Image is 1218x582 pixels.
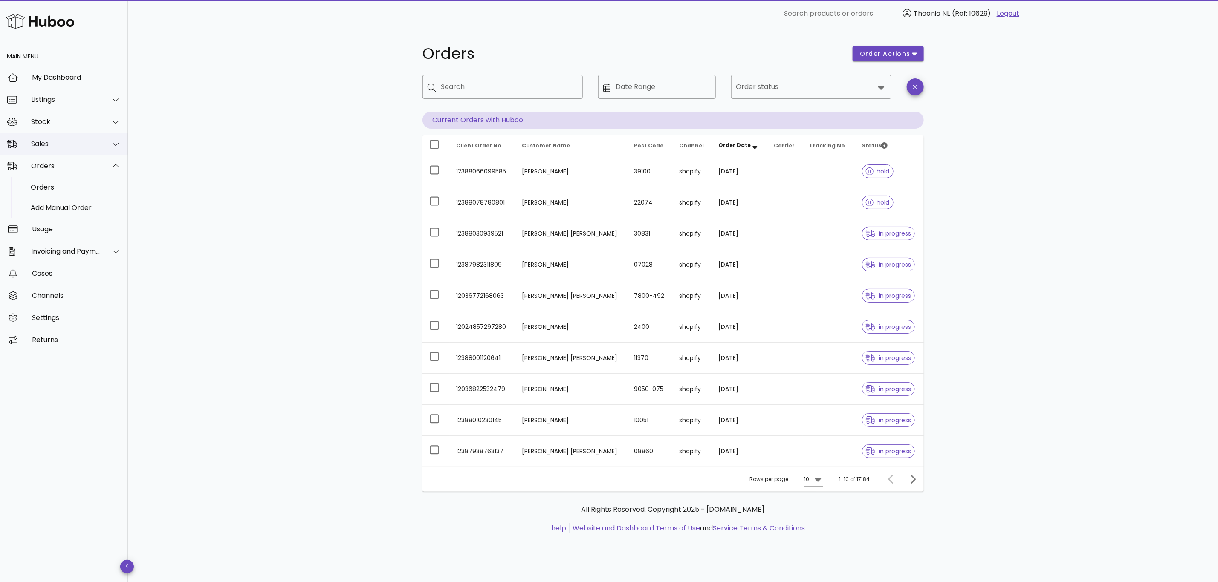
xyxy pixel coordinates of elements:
td: [DATE] [712,249,767,280]
div: Order status [731,75,891,99]
span: in progress [866,230,911,236]
td: [DATE] [712,311,767,343]
td: [PERSON_NAME] [515,187,627,218]
td: [DATE] [712,280,767,311]
td: 2400 [627,311,672,343]
div: Rows per page: [750,467,823,492]
td: [PERSON_NAME] [515,311,627,343]
td: [PERSON_NAME] [515,249,627,280]
span: hold [866,199,890,205]
span: (Ref: 10629) [952,9,991,18]
th: Order Date: Sorted descending. Activate to remove sorting. [712,135,767,156]
td: shopify [672,187,712,218]
th: Carrier [767,135,802,156]
div: Sales [31,140,101,148]
li: and [570,523,805,533]
div: Orders [31,183,121,191]
div: My Dashboard [32,73,121,81]
div: 10Rows per page: [804,473,823,486]
td: [PERSON_NAME] [PERSON_NAME] [515,343,627,374]
p: Current Orders with Huboo [422,112,924,129]
span: in progress [866,386,911,392]
td: 12388001120641 [450,343,515,374]
div: Channels [32,291,121,300]
button: Next page [905,472,920,487]
td: 22074 [627,187,672,218]
div: 10 [804,475,810,483]
th: Channel [672,135,712,156]
td: 07028 [627,249,672,280]
a: Website and Dashboard Terms of Use [573,523,700,533]
span: hold [866,168,890,174]
div: Settings [32,314,121,322]
td: shopify [672,405,712,436]
div: Cases [32,269,121,277]
td: shopify [672,374,712,405]
th: Tracking No. [803,135,855,156]
th: Status [855,135,923,156]
span: Tracking No. [810,142,847,149]
span: Status [862,142,888,149]
td: 12388030939521 [450,218,515,249]
h1: Orders [422,46,843,61]
th: Customer Name [515,135,627,156]
td: shopify [672,311,712,343]
a: Logout [997,9,1019,19]
span: in progress [866,293,911,299]
td: [DATE] [712,405,767,436]
a: Service Terms & Conditions [713,523,805,533]
td: [DATE] [712,156,767,187]
td: 12024857297280 [450,311,515,343]
span: Theonia NL [914,9,950,18]
td: shopify [672,343,712,374]
td: [PERSON_NAME] [515,156,627,187]
td: 9050-075 [627,374,672,405]
div: Returns [32,336,121,344]
td: 12388066099585 [450,156,515,187]
div: 1-10 of 17184 [839,475,870,483]
span: in progress [866,324,911,330]
td: [PERSON_NAME] [PERSON_NAME] [515,436,627,467]
td: 12387982311809 [450,249,515,280]
td: [PERSON_NAME] [PERSON_NAME] [515,280,627,311]
td: shopify [672,436,712,467]
span: Client Order No. [457,142,503,149]
div: Usage [32,225,121,233]
span: Order Date [719,141,751,149]
div: Add Manual Order [31,204,121,212]
td: 12036772168063 [450,280,515,311]
span: in progress [866,355,911,361]
td: 10051 [627,405,672,436]
span: in progress [866,448,911,454]
div: Listings [31,95,101,104]
td: [PERSON_NAME] [515,374,627,405]
div: Orders [31,162,101,170]
img: Huboo Logo [6,12,74,30]
span: Customer Name [522,142,570,149]
td: 12036822532479 [450,374,515,405]
th: Post Code [627,135,672,156]
td: [PERSON_NAME] [PERSON_NAME] [515,218,627,249]
td: 12388078780801 [450,187,515,218]
a: help [551,523,566,533]
td: 08860 [627,436,672,467]
td: 12388010230145 [450,405,515,436]
td: 39100 [627,156,672,187]
td: shopify [672,280,712,311]
button: order actions [853,46,923,61]
td: 7800-492 [627,280,672,311]
td: 12387938763137 [450,436,515,467]
td: 11370 [627,343,672,374]
td: [DATE] [712,343,767,374]
div: Invoicing and Payments [31,247,101,255]
td: [PERSON_NAME] [515,405,627,436]
td: shopify [672,218,712,249]
td: [DATE] [712,374,767,405]
span: in progress [866,417,911,423]
th: Client Order No. [450,135,515,156]
td: [DATE] [712,218,767,249]
span: Carrier [774,142,795,149]
td: shopify [672,156,712,187]
td: [DATE] [712,187,767,218]
div: Stock [31,118,101,126]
